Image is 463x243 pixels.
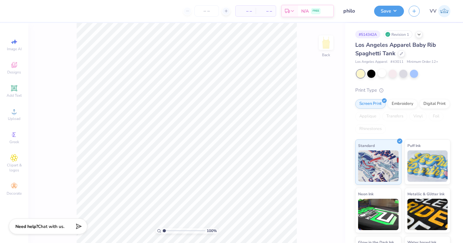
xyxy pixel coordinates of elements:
[355,87,450,94] div: Print Type
[430,8,437,15] span: VV
[419,99,450,109] div: Digital Print
[3,163,25,173] span: Clipart & logos
[7,46,22,51] span: Image AI
[15,224,38,229] strong: Need help?
[358,191,373,197] span: Neon Ink
[355,41,436,57] span: Los Angeles Apparel Baby Rib Spaghetti Tank
[355,30,380,38] div: # 514342A
[358,142,375,149] span: Standard
[355,99,386,109] div: Screen Print
[409,112,427,121] div: Vinyl
[358,199,399,230] img: Neon Ink
[407,59,438,65] span: Minimum Order: 12 +
[355,124,386,134] div: Rhinestones
[384,30,412,38] div: Revision 1
[355,59,387,65] span: Los Angeles Apparel
[374,6,404,17] button: Save
[438,5,450,17] img: Via Villanueva
[7,70,21,75] span: Designs
[194,5,219,17] input: – –
[7,191,22,196] span: Decorate
[355,112,380,121] div: Applique
[429,112,444,121] div: Foil
[301,8,309,14] span: N/A
[239,8,252,14] span: – –
[358,150,399,182] img: Standard
[313,9,319,13] span: FREE
[390,59,404,65] span: # 43011
[339,5,369,17] input: Untitled Design
[320,36,332,49] img: Back
[207,228,217,234] span: 100 %
[388,99,417,109] div: Embroidery
[38,224,64,229] span: Chat with us.
[430,5,450,17] a: VV
[322,52,330,58] div: Back
[259,8,272,14] span: – –
[407,191,444,197] span: Metallic & Glitter Ink
[9,139,19,144] span: Greek
[407,150,448,182] img: Puff Ink
[7,93,22,98] span: Add Text
[8,116,20,121] span: Upload
[407,142,421,149] span: Puff Ink
[407,199,448,230] img: Metallic & Glitter Ink
[382,112,407,121] div: Transfers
